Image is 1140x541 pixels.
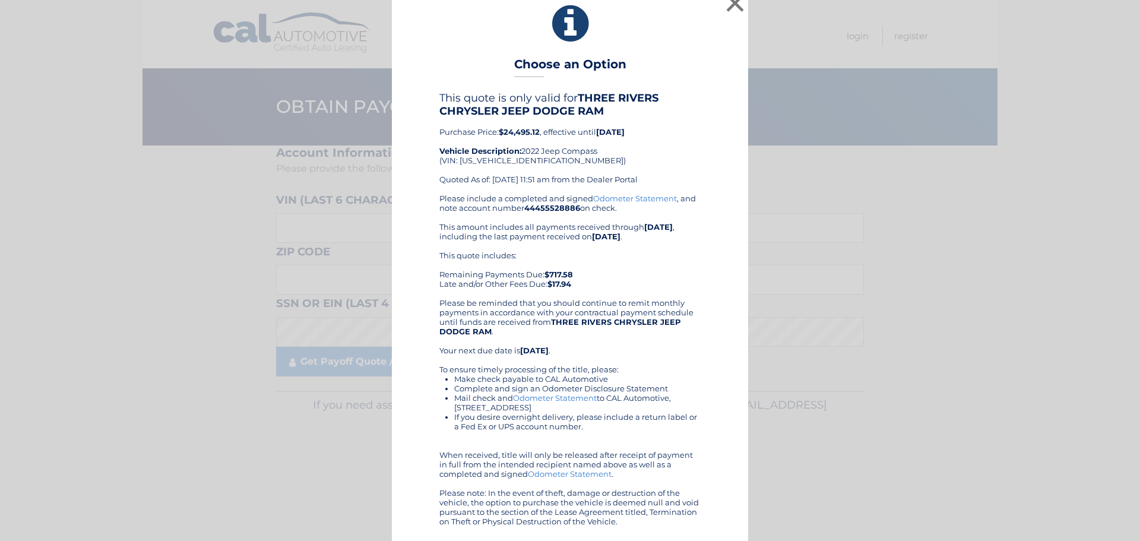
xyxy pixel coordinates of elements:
[439,251,701,289] div: This quote includes: Remaining Payments Due: Late and/or Other Fees Due:
[593,194,677,203] a: Odometer Statement
[454,393,701,412] li: Mail check and to CAL Automotive, [STREET_ADDRESS]
[544,270,573,279] b: $717.58
[439,91,701,194] div: Purchase Price: , effective until 2022 Jeep Compass (VIN: [US_VEHICLE_IDENTIFICATION_NUMBER]) Quo...
[439,146,521,156] strong: Vehicle Description:
[596,127,625,137] b: [DATE]
[514,57,626,78] h3: Choose an Option
[513,393,597,403] a: Odometer Statement
[520,346,549,355] b: [DATE]
[499,127,540,137] b: $24,495.12
[439,91,701,118] h4: This quote is only valid for
[547,279,571,289] b: $17.94
[454,374,701,384] li: Make check payable to CAL Automotive
[439,194,701,526] div: Please include a completed and signed , and note account number on check. This amount includes al...
[439,91,658,118] b: THREE RIVERS CHRYSLER JEEP DODGE RAM
[524,203,580,213] b: 44455528886
[454,412,701,431] li: If you desire overnight delivery, please include a return label or a Fed Ex or UPS account number.
[439,317,681,336] b: THREE RIVERS CHRYSLER JEEP DODGE RAM
[592,232,620,241] b: [DATE]
[644,222,673,232] b: [DATE]
[454,384,701,393] li: Complete and sign an Odometer Disclosure Statement
[528,469,612,479] a: Odometer Statement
